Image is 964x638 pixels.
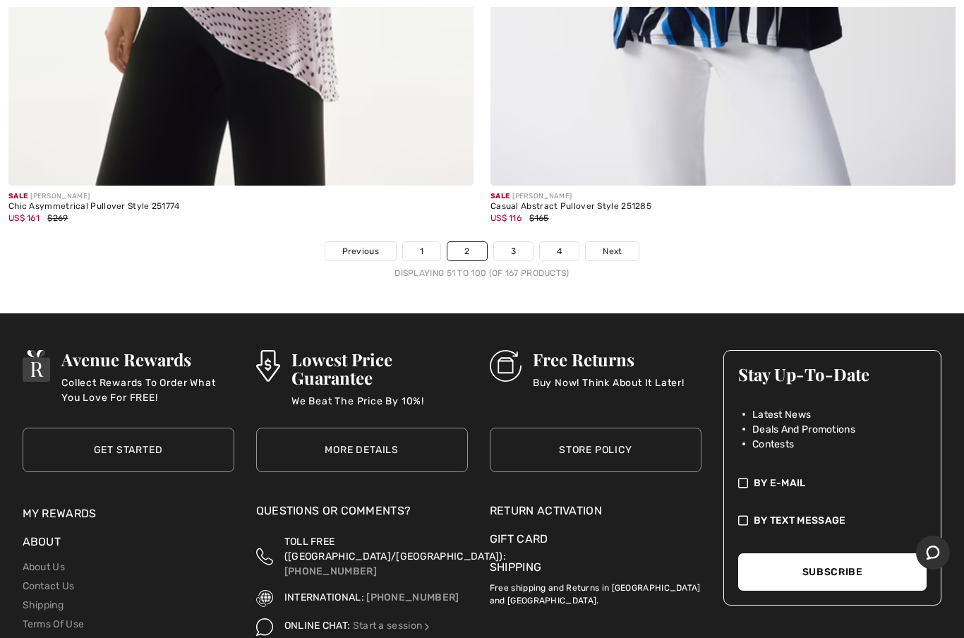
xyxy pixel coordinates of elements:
a: 1 [403,242,440,260]
img: check [738,513,748,528]
p: We Beat The Price By 10%! [291,394,468,422]
span: $269 [47,213,68,223]
img: Toll Free (Canada/US) [256,534,273,579]
a: Shipping [490,560,541,574]
span: By E-mail [754,476,806,490]
span: TOLL FREE ([GEOGRAPHIC_DATA]/[GEOGRAPHIC_DATA]): [284,536,506,562]
iframe: Opens a widget where you can chat to one of our agents [916,536,950,571]
div: About [23,534,234,558]
div: Chic Asymmetrical Pullover Style 251774 [8,202,180,212]
div: [PERSON_NAME] [8,191,180,202]
h3: Avenue Rewards [61,350,234,368]
span: Previous [342,245,379,258]
p: Free shipping and Returns in [GEOGRAPHIC_DATA] and [GEOGRAPHIC_DATA]. [490,576,701,607]
a: Store Policy [490,428,701,472]
a: More Details [256,428,468,472]
img: Avenue Rewards [23,350,51,382]
a: About Us [23,561,65,573]
span: By Text Message [754,513,846,528]
img: Online Chat [422,622,432,632]
img: Free Returns [490,350,522,382]
a: [PHONE_NUMBER] [366,591,459,603]
span: US$ 161 [8,213,40,223]
a: 4 [540,242,579,260]
span: Contests [752,437,794,452]
a: Start a session [353,620,433,632]
div: Questions or Comments? [256,502,468,526]
a: [PHONE_NUMBER] [284,565,377,577]
img: Online Chat [256,618,273,635]
span: ONLINE CHAT: [284,620,351,632]
p: Collect Rewards To Order What You Love For FREE! [61,375,234,404]
a: Next [586,242,639,260]
a: Return Activation [490,502,701,519]
a: My Rewards [23,507,97,520]
h3: Free Returns [533,350,685,368]
span: Next [603,245,622,258]
span: INTERNATIONAL: [284,591,364,603]
p: Buy Now! Think About It Later! [533,375,685,404]
a: 2 [447,242,486,260]
img: International [256,590,273,607]
span: Sale [8,192,28,200]
div: [PERSON_NAME] [490,191,651,202]
img: Lowest Price Guarantee [256,350,280,382]
img: check [738,476,748,490]
span: Sale [490,192,510,200]
button: Subscribe [738,553,927,591]
a: Get Started [23,428,234,472]
a: Contact Us [23,580,75,592]
div: Casual Abstract Pullover Style 251285 [490,202,651,212]
span: $165 [529,213,548,223]
a: 3 [494,242,533,260]
a: Shipping [23,599,64,611]
a: Gift Card [490,531,701,548]
span: Latest News [752,407,811,422]
a: Terms Of Use [23,618,85,630]
span: US$ 116 [490,213,522,223]
h3: Lowest Price Guarantee [291,350,468,387]
span: Deals And Promotions [752,422,855,437]
a: Previous [325,242,396,260]
h3: Stay Up-To-Date [738,365,927,383]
